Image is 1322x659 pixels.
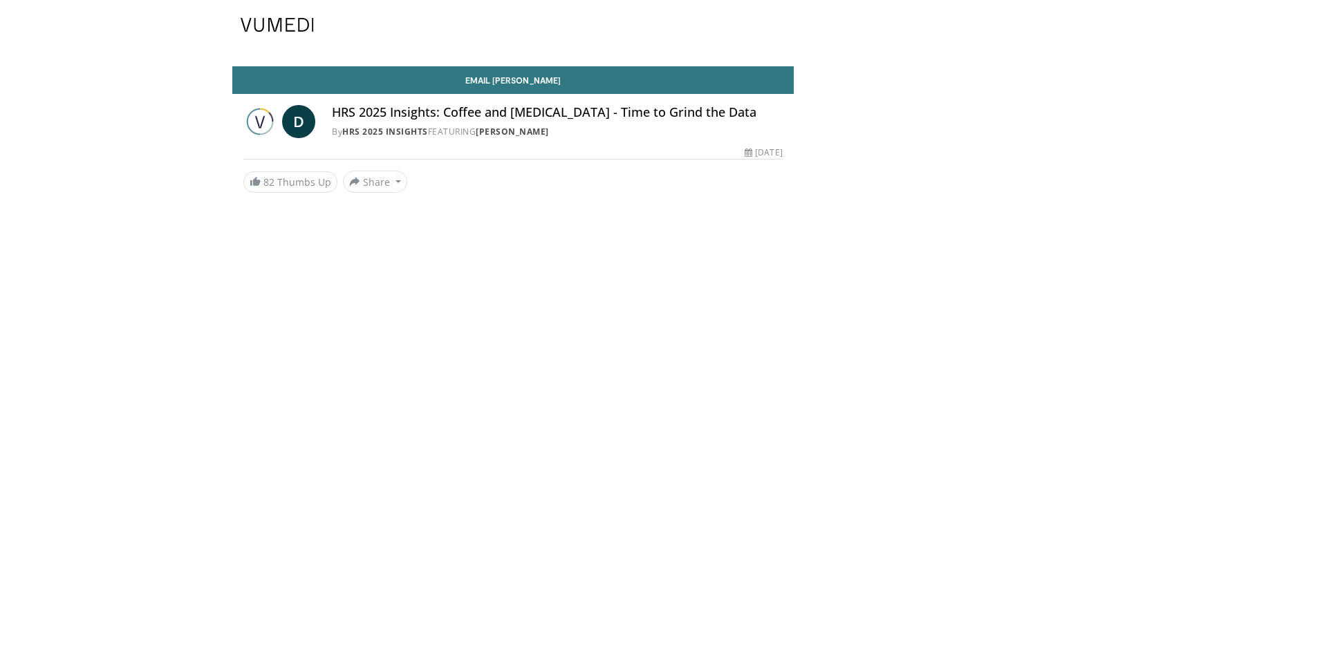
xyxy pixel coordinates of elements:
button: Share [343,171,407,193]
img: VuMedi Logo [241,18,314,32]
a: [PERSON_NAME] [476,126,549,137]
div: By FEATURING [332,126,783,138]
span: 82 [263,175,274,189]
a: HRS 2025 Insights [342,126,428,137]
div: [DATE] [745,146,782,159]
img: HRS 2025 Insights [243,105,277,138]
a: 82 Thumbs Up [243,171,337,193]
a: D [282,105,315,138]
a: Email [PERSON_NAME] [232,66,794,94]
h4: HRS 2025 Insights: Coffee and [MEDICAL_DATA] - Time to Grind the Data [332,105,783,120]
